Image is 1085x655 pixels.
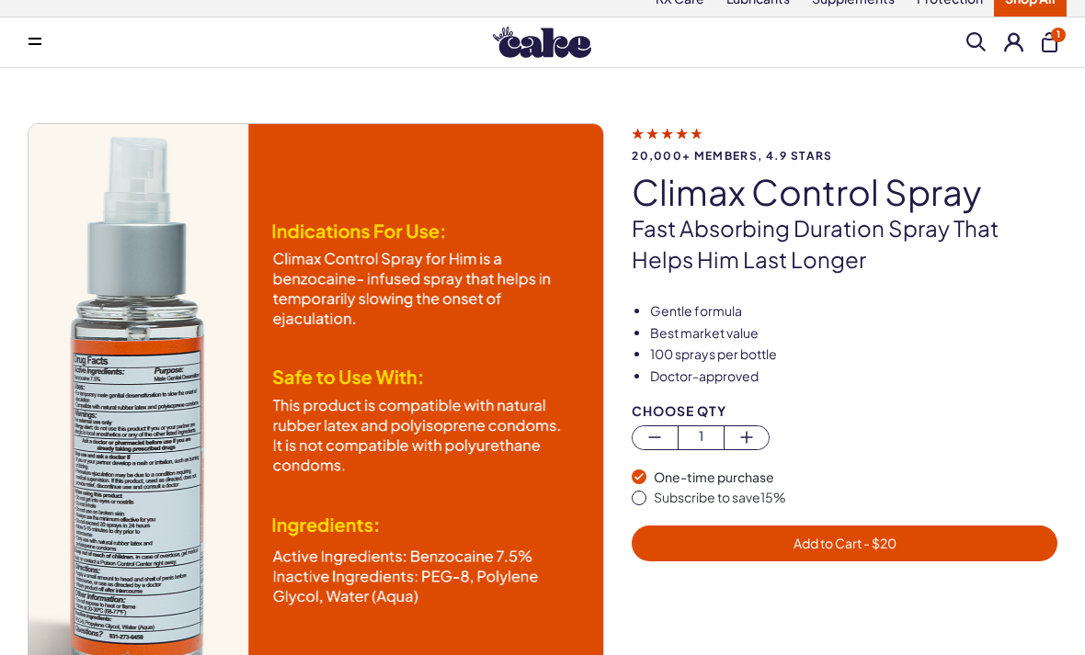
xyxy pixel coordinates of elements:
[1042,32,1057,52] button: 1
[794,535,897,551] span: Add to Cart
[632,213,1057,275] p: Fast absorbing duration spray that helps him last longer
[1051,28,1066,42] span: 1
[650,345,1057,364] li: 100 sprays per bottle
[632,150,1057,162] span: 20,000+ members, 4.9 stars
[862,535,897,551] span: - $ 20
[654,469,1057,487] div: One-time purchase
[650,324,1057,343] li: Best market value
[650,302,1057,321] li: Gentle formula
[654,489,1057,507] div: Subscribe to save 15 %
[632,525,1057,561] button: Add to Cart - $20
[632,404,1057,418] div: Choose Qty
[493,27,591,58] img: Hello Cake
[650,367,1057,386] li: Doctor-approved
[679,426,724,447] span: 1
[632,173,1057,211] h1: Climax Control Spray
[632,125,1057,162] a: 20,000+ members, 4.9 stars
